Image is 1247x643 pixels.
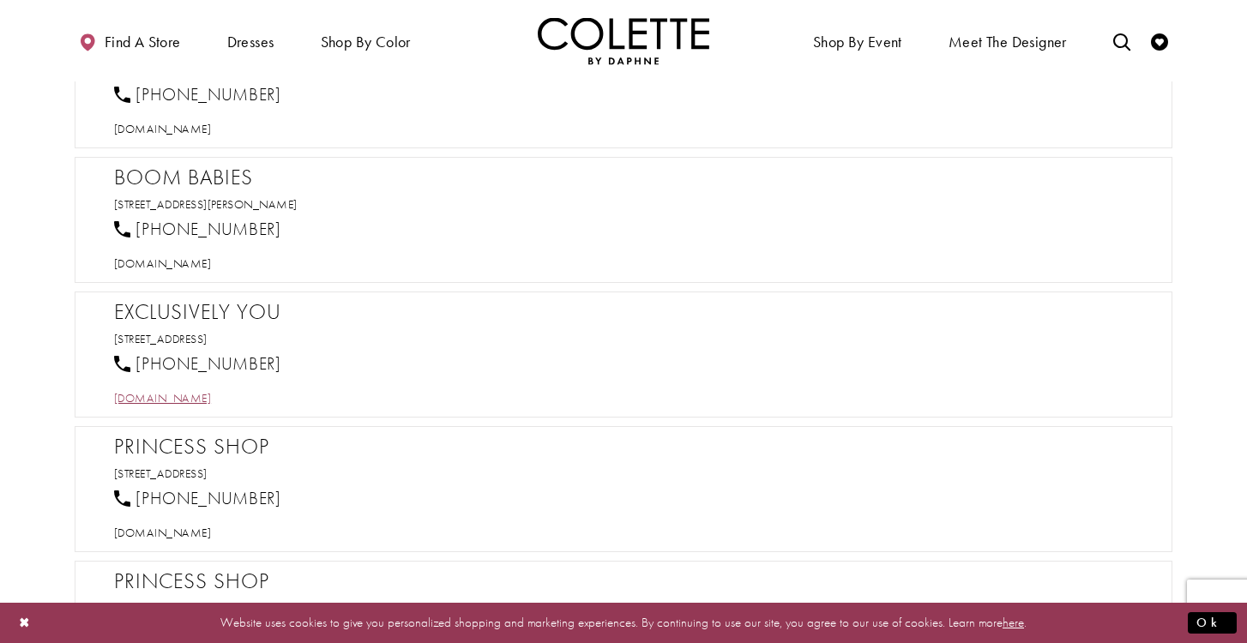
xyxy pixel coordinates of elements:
[114,525,211,540] a: Opens in new tab
[114,255,211,271] span: [DOMAIN_NAME]
[114,600,208,616] a: Opens in new tab
[114,390,211,406] span: [DOMAIN_NAME]
[223,17,279,64] span: Dresses
[114,165,1150,190] h2: Boom Babies
[114,196,298,212] a: Opens in new tab
[114,255,211,271] a: Opens in new tab
[321,33,411,51] span: Shop by color
[114,121,211,136] span: [DOMAIN_NAME]
[227,33,274,51] span: Dresses
[10,608,39,638] button: Close Dialog
[114,390,211,406] a: Opens in new tab
[114,83,281,105] a: [PHONE_NUMBER]
[114,299,1150,325] h2: Exclusively You
[114,568,1150,594] h2: Princess Shop
[136,83,280,105] span: [PHONE_NUMBER]
[813,33,902,51] span: Shop By Event
[136,218,280,240] span: [PHONE_NUMBER]
[136,487,280,509] span: [PHONE_NUMBER]
[114,525,211,540] span: [DOMAIN_NAME]
[114,487,281,509] a: [PHONE_NUMBER]
[114,218,281,240] a: [PHONE_NUMBER]
[538,17,709,64] img: Colette by Daphne
[114,331,208,346] a: Opens in new tab
[123,611,1124,634] p: Website uses cookies to give you personalized shopping and marketing experiences. By continuing t...
[316,17,415,64] span: Shop by color
[1188,612,1237,634] button: Submit Dialog
[105,33,181,51] span: Find a store
[114,434,1150,460] h2: Princess Shop
[1147,17,1172,64] a: Check Wishlist
[114,466,208,481] a: Opens in new tab
[944,17,1071,64] a: Meet the designer
[75,17,184,64] a: Find a store
[1003,614,1024,631] a: here
[114,121,211,136] a: Opens in new tab
[809,17,907,64] span: Shop By Event
[114,352,281,375] a: [PHONE_NUMBER]
[1109,17,1135,64] a: Toggle search
[949,33,1067,51] span: Meet the designer
[136,352,280,375] span: [PHONE_NUMBER]
[538,17,709,64] a: Visit Home Page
